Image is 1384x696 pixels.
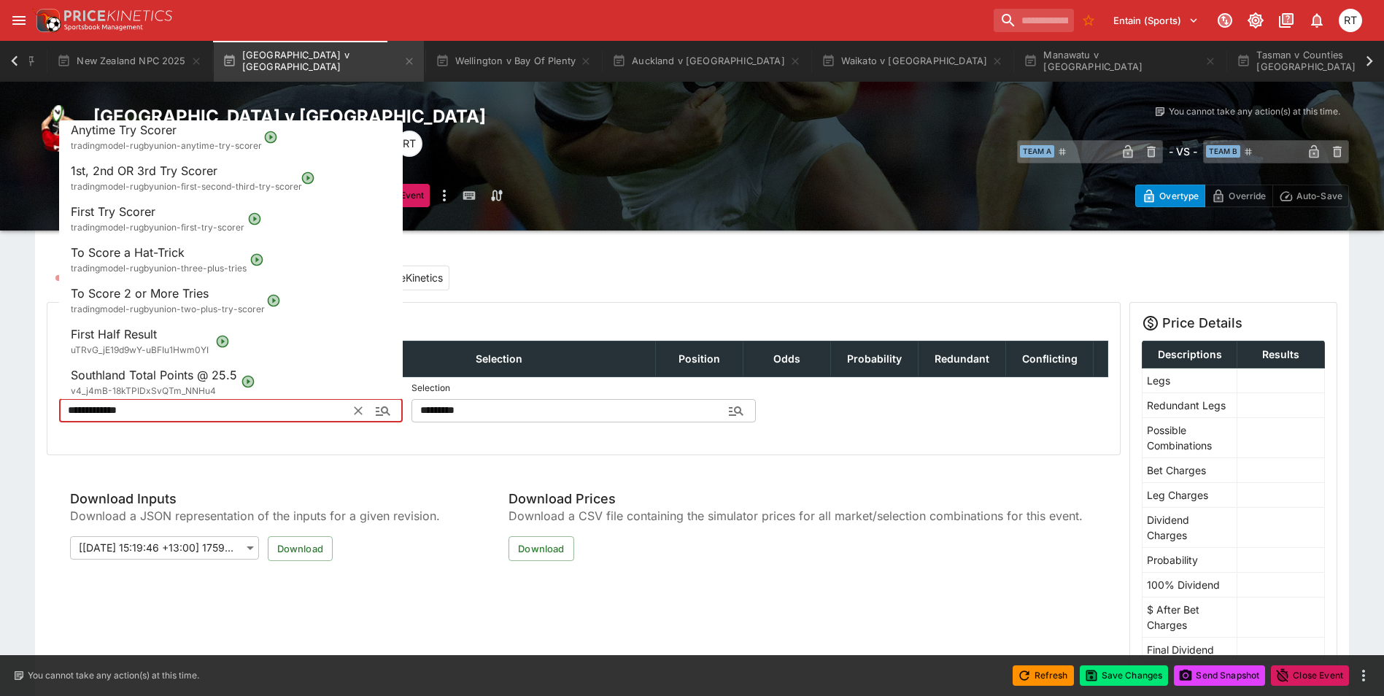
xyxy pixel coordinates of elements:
[71,344,209,355] span: uTRvG_jE19d9wY-uBFIu1Hwm0YI
[1105,9,1207,32] button: Select Tenant
[370,398,396,424] button: Close
[1143,572,1237,597] td: 100% Dividend
[1169,144,1197,159] h6: - VS -
[1020,145,1054,158] span: Team A
[743,341,831,376] th: Odds
[411,377,755,399] label: Selection
[64,24,143,31] img: Sportsbook Management
[71,263,247,274] span: tradingmodel-rugbyunion-three-plus-tries
[48,41,210,82] button: New Zealand NPC 2025
[71,140,262,151] span: tradingmodel-rugbyunion-anytime-try-scorer
[1013,665,1074,686] button: Refresh
[1205,185,1272,207] button: Override
[1169,105,1340,118] p: You cannot take any action(s) at this time.
[1212,7,1238,34] button: Connected to PK
[263,130,278,144] svg: Open
[70,490,456,507] span: Download Inputs
[1143,547,1237,572] td: Probability
[1237,341,1324,368] th: Results
[1304,7,1330,34] button: Notifications
[509,536,573,561] button: Download
[1242,7,1269,34] button: Toggle light/dark mode
[1077,9,1100,32] button: No Bookmarks
[1272,185,1349,207] button: Auto-Save
[1143,417,1237,457] td: Possible Combinations
[301,171,315,185] svg: Open
[1296,188,1342,204] p: Auto-Save
[64,10,172,21] img: PriceKinetics
[1334,4,1366,36] button: Richard Tatton
[268,536,333,561] button: Download
[1355,667,1372,684] button: more
[1273,7,1299,34] button: Documentation
[71,181,302,192] span: tradingmodel-rugbyunion-first-second-third-try-scorer
[509,490,1083,507] span: Download Prices
[32,6,61,35] img: PriceKinetics Logo
[347,399,370,422] button: Clear
[250,252,264,267] svg: Open
[247,212,262,226] svg: Open
[603,41,810,82] button: Auckland v [GEOGRAPHIC_DATA]
[215,334,230,349] svg: Open
[1135,185,1349,207] div: Start From
[343,341,656,376] th: Selection
[396,131,422,157] div: Richard Tatton
[214,41,424,82] button: [GEOGRAPHIC_DATA] v [GEOGRAPHIC_DATA]
[71,163,217,178] span: 1st, 2nd OR 3rd Try Scorer
[71,286,209,301] span: To Score 2 or More Tries
[1339,9,1362,32] div: Richard Tatton
[1162,314,1242,331] h5: Price Details
[1143,482,1237,507] td: Leg Charges
[1080,665,1169,686] button: Save Changes
[71,303,265,314] span: tradingmodel-rugbyunion-two-plus-try-scorer
[71,385,216,396] span: v4_j4mB-18kTPIDxSvQTm_NNHu4
[71,327,157,341] span: First Half Result
[1159,188,1199,204] p: Overtype
[71,123,177,137] span: Anytime Try Scorer
[1143,457,1237,482] td: Bet Charges
[656,341,743,376] th: Position
[994,9,1074,32] input: search
[28,669,199,682] p: You cannot take any action(s) at this time.
[70,536,259,560] div: [[DATE] 15:19:46 +13:00] 1759285186396559390 (Latest)
[71,368,237,382] span: Southland Total Points @ 25.5
[1143,637,1237,662] td: Final Dividend
[71,204,155,219] span: First Try Scorer
[1143,507,1237,547] td: Dividend Charges
[1143,597,1237,637] td: $ After Bet Charges
[382,270,443,285] span: PriceKinetics
[1229,188,1266,204] p: Override
[1206,145,1240,158] span: Team B
[1143,368,1237,393] td: Legs
[6,7,32,34] button: open drawer
[1143,393,1237,417] td: Redundant Legs
[1271,665,1349,686] button: Close Event
[71,222,244,233] span: tradingmodel-rugbyunion-first-try-scorer
[93,105,722,128] h2: Copy To Clipboard
[1174,665,1265,686] button: Send Snapshot
[1015,41,1225,82] button: Manawatu v [GEOGRAPHIC_DATA]
[436,184,453,207] button: more
[1143,341,1237,368] th: Descriptions
[266,293,281,308] svg: Open
[831,341,919,376] th: Probability
[35,105,82,152] img: rugby_union.png
[509,507,1083,525] span: Download a CSV file containing the simulator prices for all market/selection combinations for thi...
[813,41,1013,82] button: Waikato v [GEOGRAPHIC_DATA]
[1135,185,1205,207] button: Overtype
[71,245,185,260] span: To Score a Hat-Trick
[1006,341,1094,376] th: Conflicting
[723,398,749,424] button: Open
[241,374,255,389] svg: Open
[919,341,1006,376] th: Redundant
[70,507,456,525] span: Download a JSON representation of the inputs for a given revision.
[427,41,600,82] button: Wellington v Bay Of Plenty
